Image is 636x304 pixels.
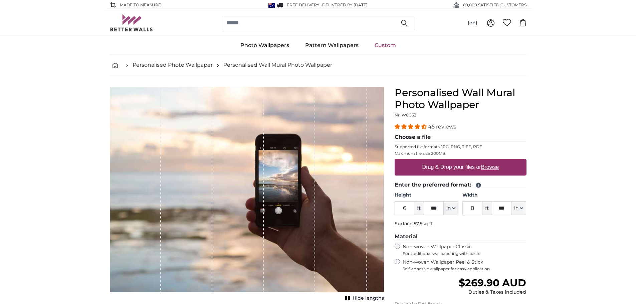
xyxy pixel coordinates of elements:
[444,201,458,215] button: in
[395,181,526,189] legend: Enter the preferred format:
[459,289,526,296] div: Duties & Taxes included
[446,205,451,212] span: in
[367,37,404,54] a: Custom
[395,233,526,241] legend: Material
[403,244,526,256] label: Non-woven Wallpaper Classic
[511,201,526,215] button: in
[403,266,526,272] span: Self-adhesive wallpaper for easy application
[481,164,499,170] u: Browse
[343,294,384,303] button: Hide lengths
[395,123,428,130] span: 4.36 stars
[395,144,526,149] p: Supported file formats JPG, PNG, TIFF, PDF
[403,251,526,256] span: For traditional wallpapering with paste
[395,112,416,117] span: Nr. WQ553
[110,54,526,76] nav: breadcrumbs
[428,123,456,130] span: 45 reviews
[395,87,526,111] h1: Personalised Wall Mural Photo Wallpaper
[110,87,384,303] div: 1 of 1
[268,3,275,8] img: Australia
[414,201,424,215] span: ft
[110,14,153,31] img: Betterwalls
[322,2,368,7] span: Delivered by [DATE]
[395,192,458,199] label: Height
[133,61,213,69] a: Personalised Photo Wallpaper
[395,133,526,141] legend: Choose a file
[223,61,332,69] a: Personalised Wall Mural Photo Wallpaper
[419,161,501,174] label: Drag & Drop your files or
[403,259,526,272] label: Non-woven Wallpaper Peel & Stick
[514,205,518,212] span: in
[463,2,526,8] span: 60,000 SATISFIED CUSTOMERS
[321,2,368,7] span: -
[414,221,433,227] span: 57.5sq ft
[459,277,526,289] span: $269.90 AUD
[462,192,526,199] label: Width
[353,295,384,302] span: Hide lengths
[395,221,526,227] p: Surface:
[395,151,526,156] p: Maximum file size 200MB.
[287,2,321,7] span: FREE delivery!
[120,2,161,8] span: Made to Measure
[297,37,367,54] a: Pattern Wallpapers
[232,37,297,54] a: Photo Wallpapers
[482,201,492,215] span: ft
[462,17,483,29] button: (en)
